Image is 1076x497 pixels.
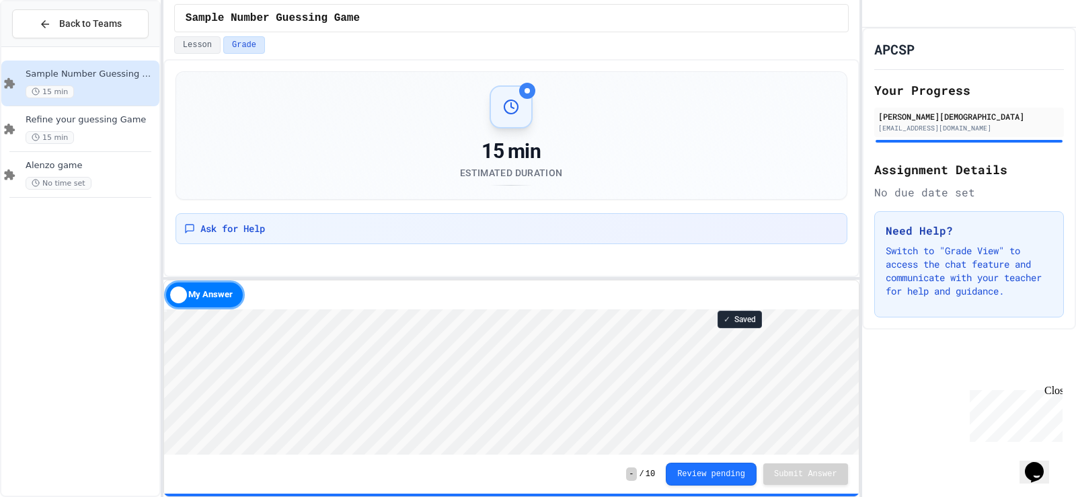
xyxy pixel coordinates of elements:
iframe: chat widget [964,385,1063,442]
span: - [626,467,636,481]
span: Ask for Help [200,222,265,235]
span: Alenzo game [26,160,157,171]
button: Grade [223,36,265,54]
span: Sample Number Guessing Game [186,10,360,26]
button: Review pending [666,463,757,486]
iframe: Snap! Programming Environment [164,309,859,455]
p: Switch to "Grade View" to access the chat feature and communicate with your teacher for help and ... [886,244,1052,298]
span: Submit Answer [774,469,837,480]
div: No due date set [874,184,1064,200]
span: ✓ [724,314,730,325]
span: 15 min [26,131,74,144]
h2: Assignment Details [874,160,1064,179]
h2: Your Progress [874,81,1064,100]
span: No time set [26,177,91,190]
h3: Need Help? [886,223,1052,239]
h1: APCSP [874,40,915,59]
span: Saved [734,314,756,325]
div: 15 min [460,139,562,163]
div: [EMAIL_ADDRESS][DOMAIN_NAME] [878,123,1060,133]
span: Back to Teams [59,17,122,31]
button: Lesson [174,36,221,54]
span: 15 min [26,85,74,98]
div: [PERSON_NAME][DEMOGRAPHIC_DATA] [878,110,1060,122]
button: Back to Teams [12,9,149,38]
span: Refine your guessing Game [26,114,157,126]
span: Sample Number Guessing Game [26,69,157,80]
iframe: chat widget [1020,443,1063,484]
div: Estimated Duration [460,166,562,180]
button: Submit Answer [763,463,848,485]
span: 10 [646,469,655,480]
div: Chat with us now!Close [5,5,93,85]
span: / [640,469,644,480]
